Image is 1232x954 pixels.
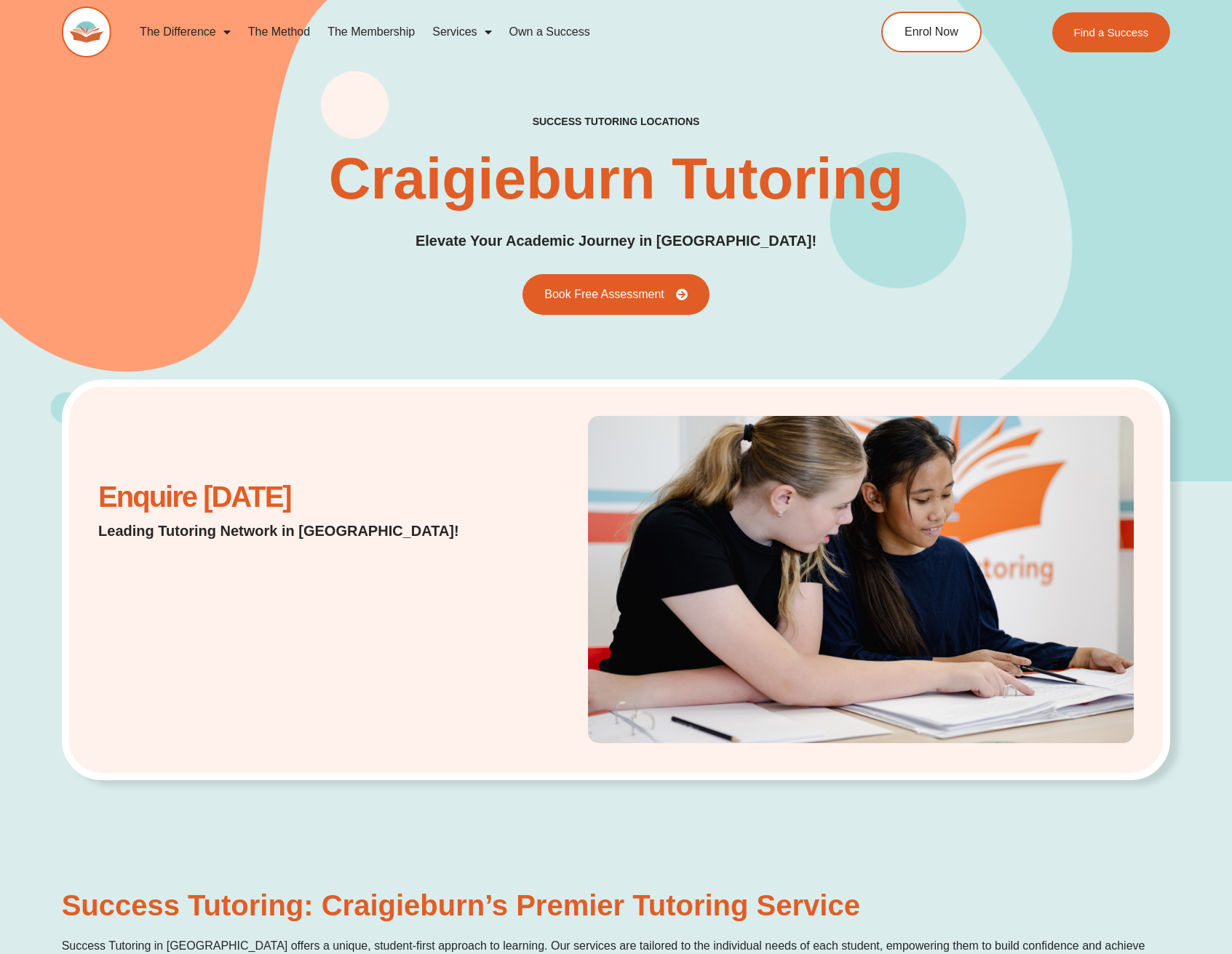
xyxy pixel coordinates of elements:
[239,15,319,49] a: The Method
[416,230,816,252] p: Elevate Your Academic Journey in [GEOGRAPHIC_DATA]!
[98,556,418,665] iframe: Website Lead Form
[533,115,700,128] h2: success tutoring locations
[501,15,599,49] a: Own a Success
[544,289,664,300] span: Book Free Assessment
[131,15,239,49] a: The Difference
[881,12,982,52] a: Enrol Now
[588,416,1134,743] img: Students at Success Tutoring
[522,274,710,315] a: Book Free Assessment
[131,15,817,49] nav: Menu
[98,521,474,541] p: Leading Tutoring Network in [GEOGRAPHIC_DATA]!
[98,488,474,506] h2: Enquire [DATE]
[1052,12,1171,52] a: Find a Success
[1074,27,1149,38] span: Find a Success
[319,15,424,49] a: The Membership
[329,150,904,208] h1: Craigieburn Tutoring
[62,891,1171,920] h2: Success Tutoring: Craigieburn’s Premier Tutoring Service
[424,15,500,49] a: Services
[905,26,958,38] span: Enrol Now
